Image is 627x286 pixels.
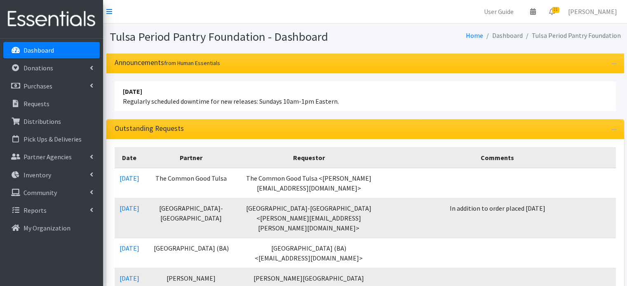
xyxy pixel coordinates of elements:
[120,204,139,212] a: [DATE]
[23,153,72,161] p: Partner Agencies
[120,274,139,282] a: [DATE]
[466,31,483,40] a: Home
[23,135,82,143] p: Pick Ups & Deliveries
[3,42,100,58] a: Dashboard
[561,3,624,20] a: [PERSON_NAME]
[379,147,615,168] th: Comments
[542,3,561,20] a: 21
[3,78,100,94] a: Purchases
[23,206,47,214] p: Reports
[144,147,238,168] th: Partner
[238,168,380,198] td: The Common Good Tulsa <[PERSON_NAME][EMAIL_ADDRESS][DOMAIN_NAME]>
[379,198,615,238] td: In addition to order placed [DATE]
[23,46,54,54] p: Dashboard
[123,87,142,95] strong: [DATE]
[3,5,100,33] img: HumanEssentials
[144,198,238,238] td: [GEOGRAPHIC_DATA]-[GEOGRAPHIC_DATA]
[477,3,520,20] a: User Guide
[3,95,100,112] a: Requests
[164,59,220,67] small: from Human Essentials
[523,30,621,42] li: Tulsa Period Pantry Foundation
[23,117,61,126] p: Distributions
[115,124,184,133] h3: Outstanding Requests
[23,171,51,179] p: Inventory
[3,149,100,165] a: Partner Agencies
[238,147,380,168] th: Requestor
[23,188,57,197] p: Community
[3,60,100,76] a: Donations
[144,238,238,268] td: [GEOGRAPHIC_DATA] (BA)
[120,244,139,252] a: [DATE]
[3,131,100,147] a: Pick Ups & Deliveries
[238,198,380,238] td: [GEOGRAPHIC_DATA]-[GEOGRAPHIC_DATA] <[PERSON_NAME][EMAIL_ADDRESS][PERSON_NAME][DOMAIN_NAME]>
[3,220,100,236] a: My Organization
[23,100,49,108] p: Requests
[115,81,616,111] li: Regularly scheduled downtime for new releases: Sundays 10am-1pm Eastern.
[3,113,100,130] a: Distributions
[23,224,70,232] p: My Organization
[23,82,52,90] p: Purchases
[3,184,100,201] a: Community
[552,7,559,13] span: 21
[110,30,362,44] h1: Tulsa Period Pantry Foundation - Dashboard
[144,168,238,198] td: The Common Good Tulsa
[23,64,53,72] p: Donations
[3,202,100,219] a: Reports
[115,58,220,67] h3: Announcements
[238,238,380,268] td: [GEOGRAPHIC_DATA] (BA) <[EMAIL_ADDRESS][DOMAIN_NAME]>
[483,30,523,42] li: Dashboard
[115,147,144,168] th: Date
[120,174,139,182] a: [DATE]
[3,167,100,183] a: Inventory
